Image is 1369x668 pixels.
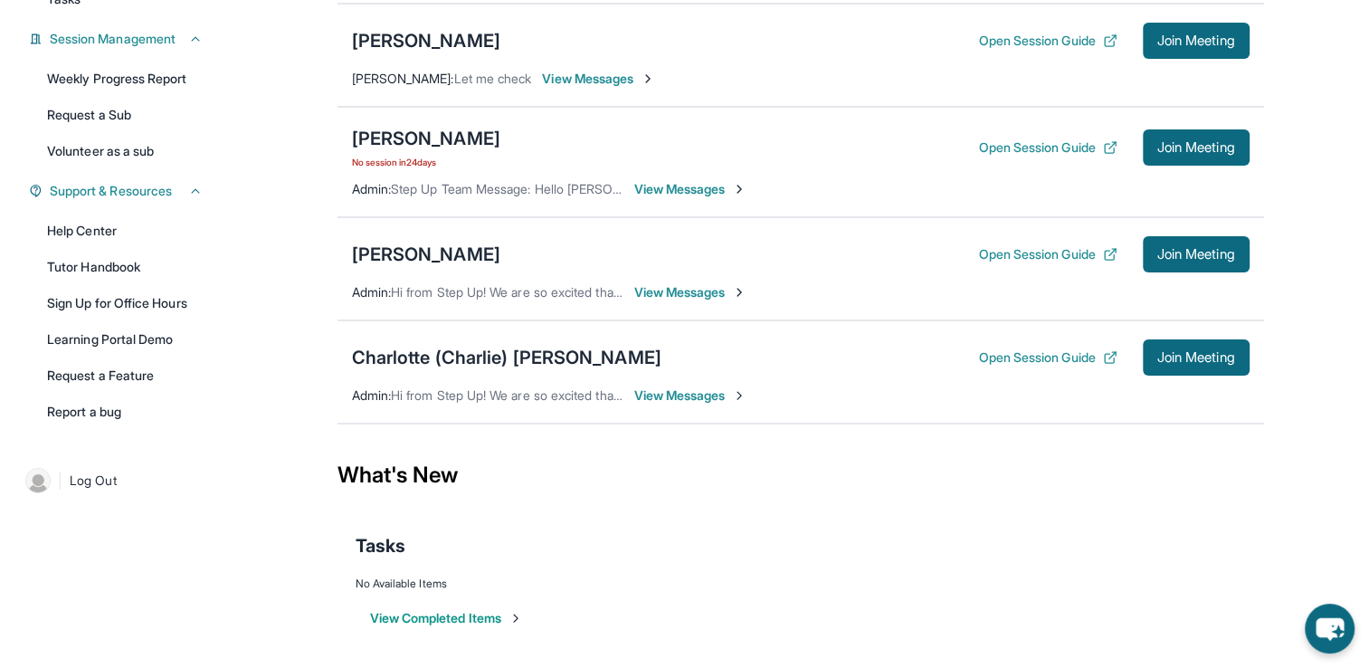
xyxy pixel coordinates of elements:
[352,284,391,300] span: Admin :
[1143,129,1250,166] button: Join Meeting
[352,71,454,86] span: [PERSON_NAME] :
[1157,249,1235,260] span: Join Meeting
[352,181,391,196] span: Admin :
[36,99,214,131] a: Request a Sub
[356,577,1246,591] div: No Available Items
[732,182,746,196] img: Chevron-Right
[352,345,661,370] div: Charlotte (Charlie) [PERSON_NAME]
[1157,142,1235,153] span: Join Meeting
[1305,604,1355,654] button: chat-button
[36,135,214,167] a: Volunteer as a sub
[732,285,746,300] img: Chevron-Right
[43,182,203,200] button: Support & Resources
[36,251,214,283] a: Tutor Handbook
[352,155,500,169] span: No session in 24 days
[352,387,391,403] span: Admin :
[634,283,747,301] span: View Messages
[978,138,1117,157] button: Open Session Guide
[36,396,214,428] a: Report a bug
[1157,35,1235,46] span: Join Meeting
[36,287,214,320] a: Sign Up for Office Hours
[1143,23,1250,59] button: Join Meeting
[36,215,214,247] a: Help Center
[1157,352,1235,363] span: Join Meeting
[36,62,214,95] a: Weekly Progress Report
[1143,236,1250,272] button: Join Meeting
[634,386,747,405] span: View Messages
[634,180,747,198] span: View Messages
[352,28,500,53] div: [PERSON_NAME]
[58,470,62,491] span: |
[732,388,746,403] img: Chevron-Right
[978,32,1117,50] button: Open Session Guide
[36,359,214,392] a: Request a Feature
[36,323,214,356] a: Learning Portal Demo
[978,245,1117,263] button: Open Session Guide
[43,30,203,48] button: Session Management
[25,468,51,493] img: user-img
[370,609,523,627] button: View Completed Items
[352,242,500,267] div: [PERSON_NAME]
[978,348,1117,367] button: Open Session Guide
[352,126,500,151] div: [PERSON_NAME]
[641,72,655,86] img: Chevron-Right
[1143,339,1250,376] button: Join Meeting
[356,533,405,558] span: Tasks
[50,182,172,200] span: Support & Resources
[454,71,532,86] span: Let me check
[337,435,1264,515] div: What's New
[542,70,655,88] span: View Messages
[50,30,176,48] span: Session Management
[70,472,117,490] span: Log Out
[18,461,214,501] a: |Log Out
